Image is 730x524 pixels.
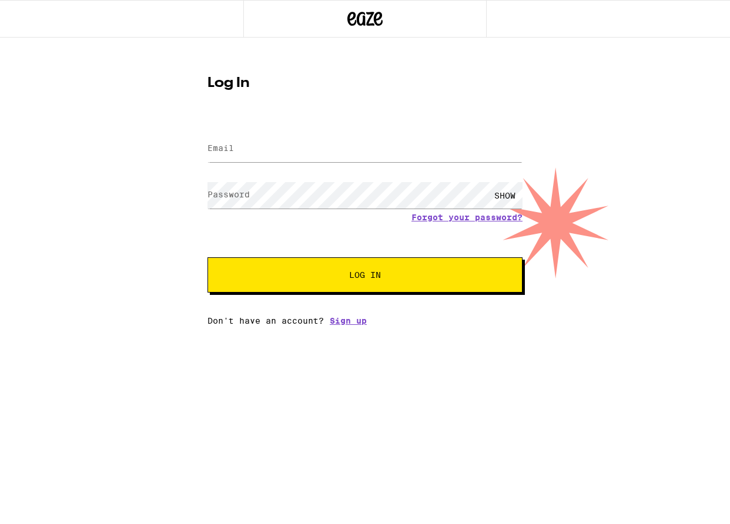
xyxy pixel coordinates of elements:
a: Forgot your password? [411,213,523,222]
label: Password [207,190,250,199]
a: Sign up [330,316,367,325]
button: Log In [207,257,523,293]
div: Don't have an account? [207,316,523,325]
span: Log In [349,271,381,279]
label: Email [207,143,234,153]
h1: Log In [207,76,523,90]
input: Email [207,136,523,162]
div: SHOW [487,182,523,209]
